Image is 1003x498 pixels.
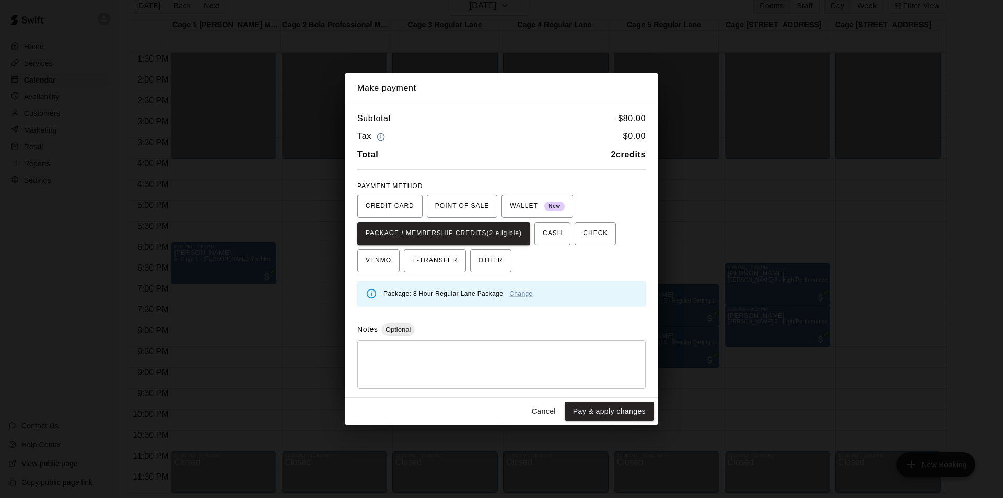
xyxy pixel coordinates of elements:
[383,290,533,297] span: Package: 8 Hour Regular Lane Package
[357,249,400,272] button: VENMO
[479,252,503,269] span: OTHER
[366,252,391,269] span: VENMO
[583,225,608,242] span: CHECK
[509,290,532,297] a: Change
[435,198,489,215] span: POINT OF SALE
[366,198,414,215] span: CREDIT CARD
[544,200,565,214] span: New
[501,195,573,218] button: WALLET New
[565,402,654,421] button: Pay & apply changes
[427,195,497,218] button: POINT OF SALE
[543,225,562,242] span: CASH
[575,222,616,245] button: CHECK
[345,73,658,103] h2: Make payment
[381,326,415,333] span: Optional
[618,112,646,125] h6: $ 80.00
[357,325,378,333] label: Notes
[366,225,522,242] span: PACKAGE / MEMBERSHIP CREDITS (2 eligible)
[470,249,511,272] button: OTHER
[623,130,646,144] h6: $ 0.00
[611,150,646,159] b: 2 credits
[357,150,378,159] b: Total
[357,182,423,190] span: PAYMENT METHOD
[357,112,391,125] h6: Subtotal
[412,252,458,269] span: E-TRANSFER
[510,198,565,215] span: WALLET
[404,249,466,272] button: E-TRANSFER
[527,402,561,421] button: Cancel
[357,130,388,144] h6: Tax
[357,222,530,245] button: PACKAGE / MEMBERSHIP CREDITS(2 eligible)
[534,222,570,245] button: CASH
[357,195,423,218] button: CREDIT CARD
